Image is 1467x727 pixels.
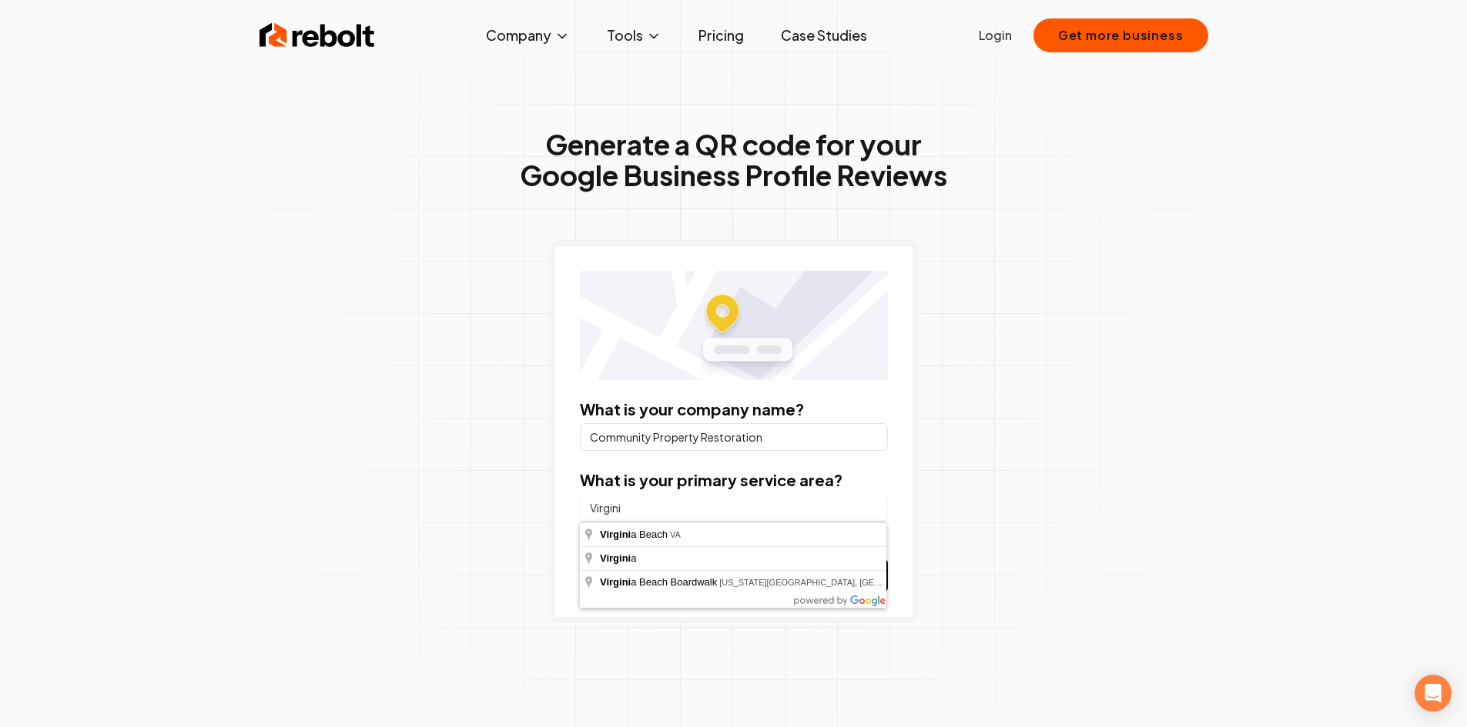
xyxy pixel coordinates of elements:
span: Virgini [600,576,631,588]
img: Location map [580,271,888,380]
label: What is your primary service area? [580,470,842,489]
img: Rebolt Logo [260,20,375,51]
a: Case Studies [769,20,879,51]
span: VA [670,530,681,539]
span: [US_STATE][GEOGRAPHIC_DATA], [GEOGRAPHIC_DATA] [719,578,947,587]
button: Get more business [1033,18,1208,52]
a: Login [979,26,1012,45]
h1: Generate a QR code for your Google Business Profile Reviews [520,129,947,191]
span: a Beach Boardwalk [600,576,719,588]
button: Tools [595,20,674,51]
button: Company [474,20,582,51]
input: City or county or neighborhood [580,494,888,522]
span: a Beach [600,529,670,540]
label: What is your company name? [580,399,804,419]
span: a [600,552,638,564]
a: Pricing [686,20,756,51]
div: Open Intercom Messenger [1415,675,1452,712]
span: Virgini [600,552,631,564]
span: Virgini [600,529,631,540]
input: Company Name [580,423,888,451]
